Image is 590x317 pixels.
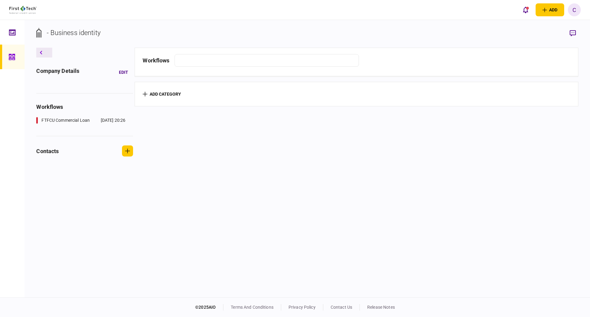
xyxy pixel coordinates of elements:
[47,28,100,38] div: - Business identity
[36,147,59,155] div: contacts
[36,117,125,124] a: FTFCU Commercial Loan[DATE] 20:26
[36,67,79,78] div: company details
[41,117,90,124] div: FTFCU Commercial Loan
[114,67,133,78] button: Edit
[331,305,352,310] a: contact us
[36,103,133,111] div: workflows
[143,56,169,65] div: workflows
[195,304,223,311] div: © 2025 AIO
[9,6,37,14] img: client company logo
[101,117,126,124] div: [DATE] 20:26
[367,305,395,310] a: release notes
[143,92,181,97] button: add category
[536,3,564,16] button: open adding identity options
[568,3,581,16] button: C
[231,305,273,310] a: terms and conditions
[289,305,316,310] a: privacy policy
[519,3,532,16] button: open notifications list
